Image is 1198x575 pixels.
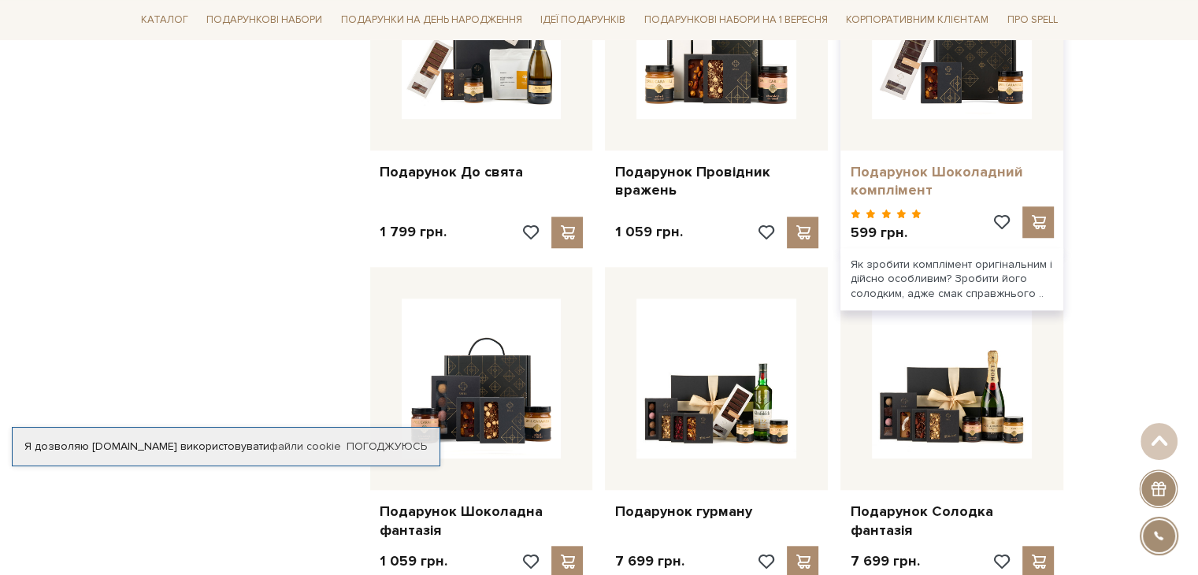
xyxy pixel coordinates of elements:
[135,8,195,32] a: Каталог
[534,8,632,32] a: Ідеї подарунків
[614,503,818,521] a: Подарунок гурману
[614,163,818,200] a: Подарунок Провідник вражень
[850,224,922,242] p: 599 грн.
[840,248,1063,310] div: Як зробити комплімент оригінальним і дійсно особливим? Зробити його солодким, адже смак справжньо...
[380,503,584,540] a: Подарунок Шоколадна фантазія
[380,552,447,570] p: 1 059 грн.
[638,6,834,33] a: Подарункові набори на 1 Вересня
[269,440,341,453] a: файли cookie
[1001,8,1064,32] a: Про Spell
[335,8,529,32] a: Подарунки на День народження
[850,503,1054,540] a: Подарунок Солодка фантазія
[840,6,995,33] a: Корпоративним клієнтам
[850,163,1054,200] a: Подарунок Шоколадний комплімент
[614,552,684,570] p: 7 699 грн.
[614,223,682,241] p: 1 059 грн.
[13,440,440,454] div: Я дозволяю [DOMAIN_NAME] використовувати
[347,440,427,454] a: Погоджуюсь
[850,552,919,570] p: 7 699 грн.
[200,8,328,32] a: Подарункові набори
[380,163,584,181] a: Подарунок До свята
[380,223,447,241] p: 1 799 грн.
